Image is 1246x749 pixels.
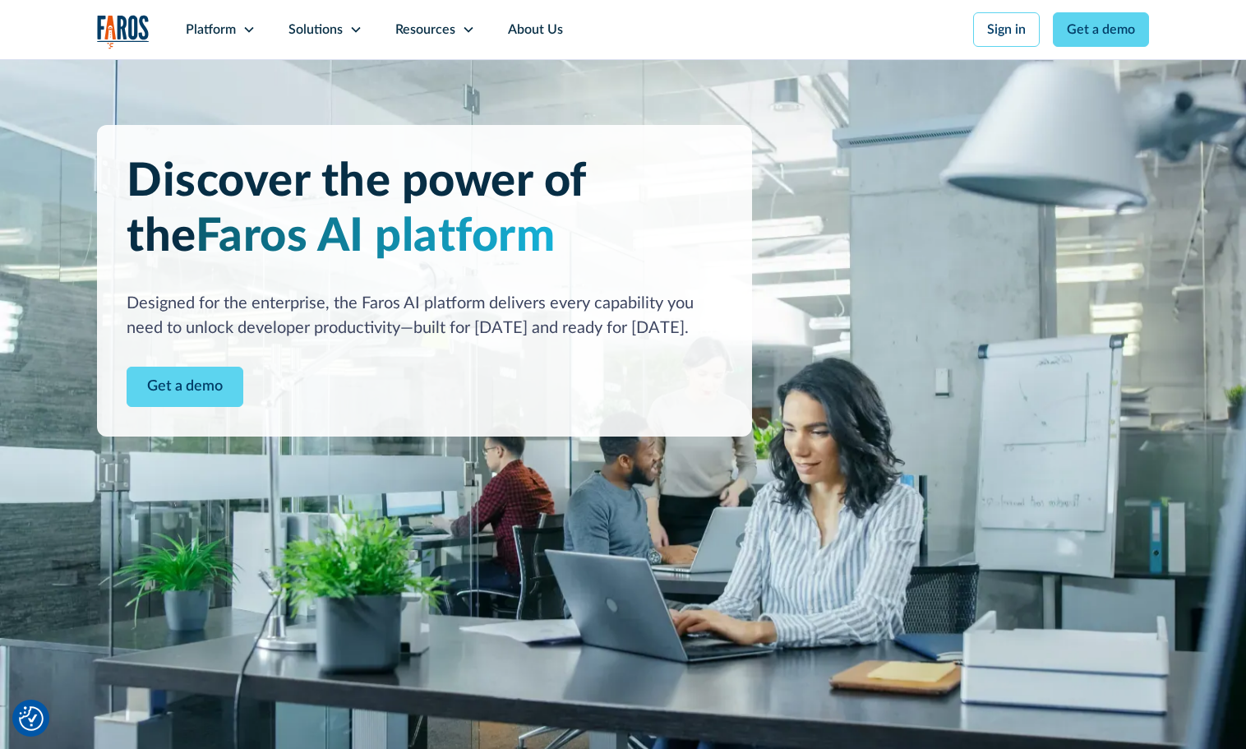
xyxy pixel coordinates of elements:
div: Solutions [288,20,343,39]
img: Revisit consent button [19,706,44,731]
a: home [97,15,150,49]
a: Contact Modal [127,367,243,407]
a: Sign in [973,12,1040,47]
img: Logo of the analytics and reporting company Faros. [97,15,150,49]
h1: Discover the power of the [127,155,722,265]
div: Platform [186,20,236,39]
div: Resources [395,20,455,39]
a: Get a demo [1053,12,1149,47]
span: Faros AI platform [196,214,556,260]
div: Designed for the enterprise, the Faros AI platform delivers every capability you need to unlock d... [127,291,722,340]
button: Cookie Settings [19,706,44,731]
